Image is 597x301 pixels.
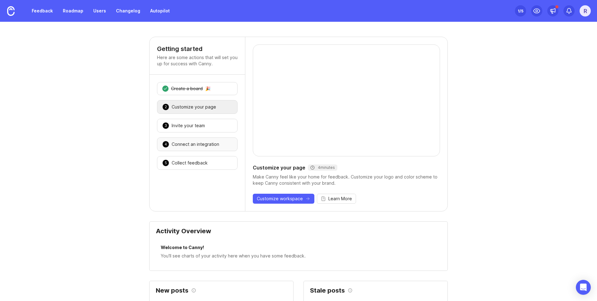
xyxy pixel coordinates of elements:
div: You'll see charts of your activity here when you have some feedback. [161,252,436,259]
a: Roadmap [59,5,87,16]
div: 3 [162,122,169,129]
div: Collect feedback [172,160,208,166]
div: Customize your page [253,164,440,171]
h4: Getting started [157,44,238,53]
div: Activity Overview [156,228,441,239]
div: Invite your team [172,123,205,129]
div: 2 [162,104,169,110]
span: Learn More [328,196,352,202]
div: Welcome to Canny! [161,244,436,252]
div: 4 minutes [310,165,335,170]
span: Customize workspace [257,196,303,202]
a: Users [90,5,110,16]
a: Autopilot [146,5,174,16]
div: 5 [162,160,169,166]
div: Open Intercom Messenger [576,280,591,295]
p: Here are some actions that will set you up for success with Canny. [157,54,238,67]
div: Customize your page [172,104,216,110]
button: R [580,5,591,16]
div: Create a board [171,86,203,92]
button: Customize workspace [253,194,314,204]
a: Changelog [112,5,144,16]
button: 1/5 [515,5,526,16]
a: Feedback [28,5,57,16]
div: 1 /5 [518,7,523,15]
img: Canny Home [7,6,15,16]
div: 🎉 [205,86,211,91]
div: Connect an integration [172,141,219,147]
div: 4 [162,141,169,148]
h2: Stale posts [310,287,345,294]
h2: New posts [156,287,188,294]
button: Learn More [317,194,356,204]
div: Make Canny feel like your home for feedback. Customize your logo and color scheme to keep Canny c... [253,174,440,186]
